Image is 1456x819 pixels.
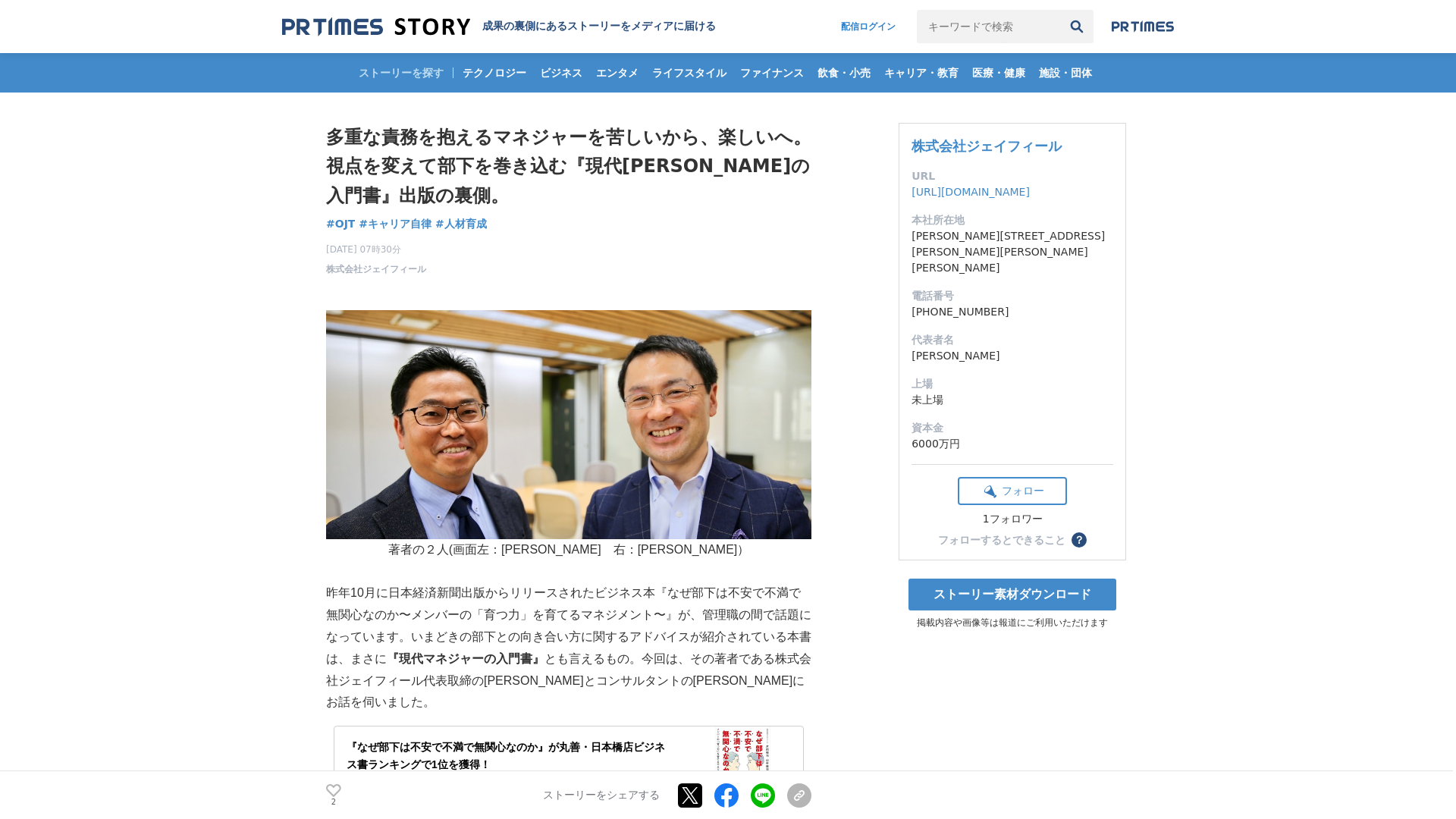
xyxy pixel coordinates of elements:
a: 配信ログイン [826,10,911,43]
a: ビジネス [534,53,588,93]
a: 医療・健康 [966,53,1031,93]
a: エンタメ [590,53,645,93]
span: ？ [1074,535,1084,545]
dd: 6000万円 [912,436,1113,452]
span: エンタメ [590,66,645,80]
span: ライフスタイル [646,66,733,80]
a: キャリア・教育 [878,53,965,93]
a: 『なぜ部下は不安で不満で無関心なのか』が丸善・日本橋店ビジネス書ランキングで1位を獲得！PR TIMES [334,726,804,808]
dd: [PHONE_NUMBER] [912,304,1113,320]
dt: 資本金 [912,420,1113,436]
p: 2 [326,799,341,806]
p: 著者の２人(画面左：[PERSON_NAME] 右：[PERSON_NAME]） [326,539,811,561]
span: [DATE] 07時30分 [326,243,426,256]
span: ビジネス [534,66,588,80]
a: #人材育成 [435,216,487,232]
dd: 未上場 [912,392,1113,408]
a: 飲食・小売 [811,53,877,93]
button: 検索 [1060,10,1094,43]
img: 成果の裏側にあるストーリーをメディアに届ける [282,17,470,37]
dd: [PERSON_NAME] [912,348,1113,364]
p: 掲載内容や画像等は報道にご利用いただけます [899,617,1126,629]
a: ファイナンス [734,53,810,93]
dt: 上場 [912,376,1113,392]
a: 株式会社ジェイフィール [326,262,426,276]
button: ？ [1072,532,1087,548]
a: ライフスタイル [646,53,733,93]
div: フォローするとできること [938,535,1065,545]
dt: 代表者名 [912,332,1113,348]
dt: 電話番号 [912,288,1113,304]
p: ストーリーをシェアする [543,789,660,802]
a: 株式会社ジェイフィール [912,138,1062,154]
input: キーワードで検索 [917,10,1060,43]
div: 『なぜ部下は不安で不満で無関心なのか』が丸善・日本橋店ビジネス書ランキングで1位を獲得！ [347,739,670,773]
h2: 成果の裏側にあるストーリーをメディアに届ける [482,20,716,33]
a: #OJT [326,216,355,232]
h1: 多重な責務を抱えるマネジャーを苦しいから、楽しいへ。視点を変えて部下を巻き込む『現代[PERSON_NAME]の入門書』出版の裏側。 [326,123,811,210]
span: #人材育成 [435,217,487,231]
dd: [PERSON_NAME][STREET_ADDRESS][PERSON_NAME][PERSON_NAME][PERSON_NAME] [912,228,1113,276]
p: 昨年10月に日本経済新聞出版からリリースされたビジネス本『なぜ部下は不安で不満で無関心なのか〜メンバーの「育つ力」を育てるマネジメント〜』が、管理職の間で話題になっています。いまどきの部下との向... [326,582,811,714]
a: 施設・団体 [1033,53,1098,93]
span: キャリア・教育 [878,66,965,80]
dt: URL [912,168,1113,184]
span: 医療・健康 [966,66,1031,80]
span: ファイナンス [734,66,810,80]
a: テクノロジー [457,53,532,93]
div: 1フォロワー [958,513,1067,526]
dt: 本社所在地 [912,212,1113,228]
span: 施設・団体 [1033,66,1098,80]
button: フォロー [958,477,1067,505]
a: [URL][DOMAIN_NAME] [912,186,1030,198]
img: thumbnail_ca754d40-1dcf-11f0-bf10-71b9ef27acc1.jpg [326,310,811,539]
span: #OJT [326,217,355,231]
strong: 『現代マネジャーの入門書』 [387,652,544,665]
span: テクノロジー [457,66,532,80]
a: #キャリア自律 [359,216,431,232]
img: prtimes [1112,20,1174,33]
span: #キャリア自律 [359,217,431,231]
a: 成果の裏側にあるストーリーをメディアに届ける 成果の裏側にあるストーリーをメディアに届ける [282,17,716,37]
a: ストーリー素材ダウンロード [908,579,1116,610]
span: 飲食・小売 [811,66,877,80]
